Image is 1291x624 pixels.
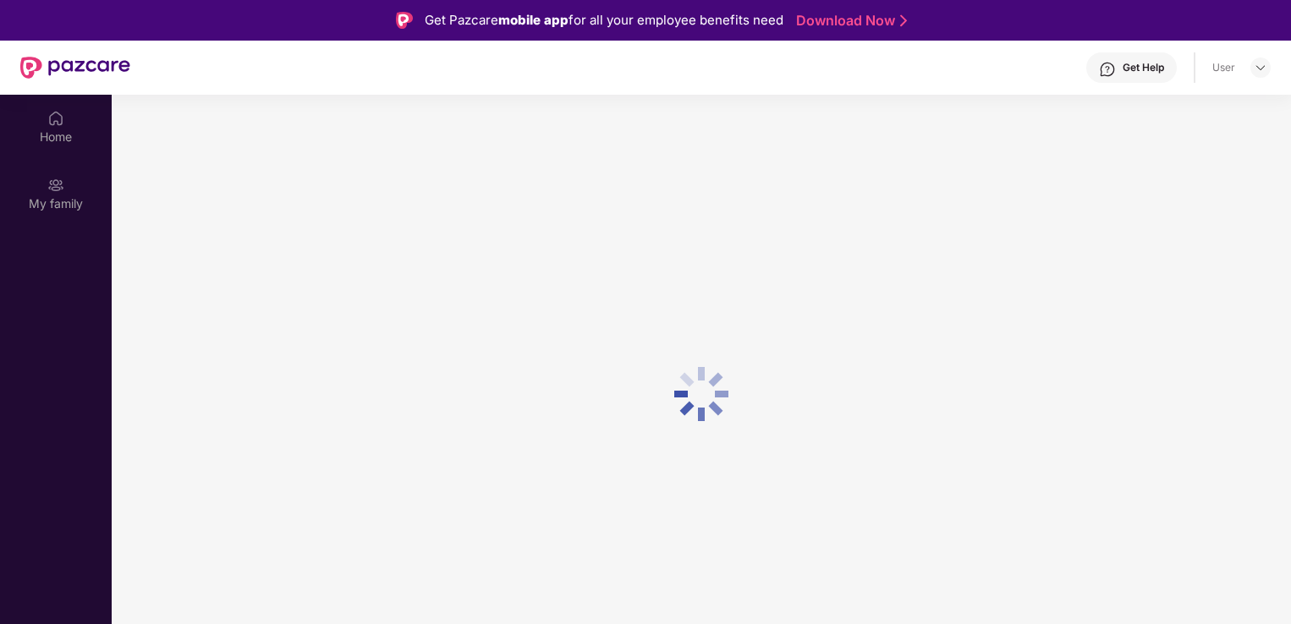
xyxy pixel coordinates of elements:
div: User [1212,61,1235,74]
div: Get Help [1123,61,1164,74]
img: svg+xml;base64,PHN2ZyBpZD0iRHJvcGRvd24tMzJ4MzIiIHhtbG5zPSJodHRwOi8vd3d3LnczLm9yZy8yMDAwL3N2ZyIgd2... [1254,61,1267,74]
img: svg+xml;base64,PHN2ZyB3aWR0aD0iMjAiIGhlaWdodD0iMjAiIHZpZXdCb3g9IjAgMCAyMCAyMCIgZmlsbD0ibm9uZSIgeG... [47,177,64,194]
a: Download Now [796,12,902,30]
img: svg+xml;base64,PHN2ZyBpZD0iSGVscC0zMngzMiIgeG1sbnM9Imh0dHA6Ly93d3cudzMub3JnLzIwMDAvc3ZnIiB3aWR0aD... [1099,61,1116,78]
img: svg+xml;base64,PHN2ZyBpZD0iSG9tZSIgeG1sbnM9Imh0dHA6Ly93d3cudzMub3JnLzIwMDAvc3ZnIiB3aWR0aD0iMjAiIG... [47,110,64,127]
img: New Pazcare Logo [20,57,130,79]
strong: mobile app [498,12,569,28]
div: Get Pazcare for all your employee benefits need [425,10,783,30]
img: Stroke [900,12,907,30]
img: Logo [396,12,413,29]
